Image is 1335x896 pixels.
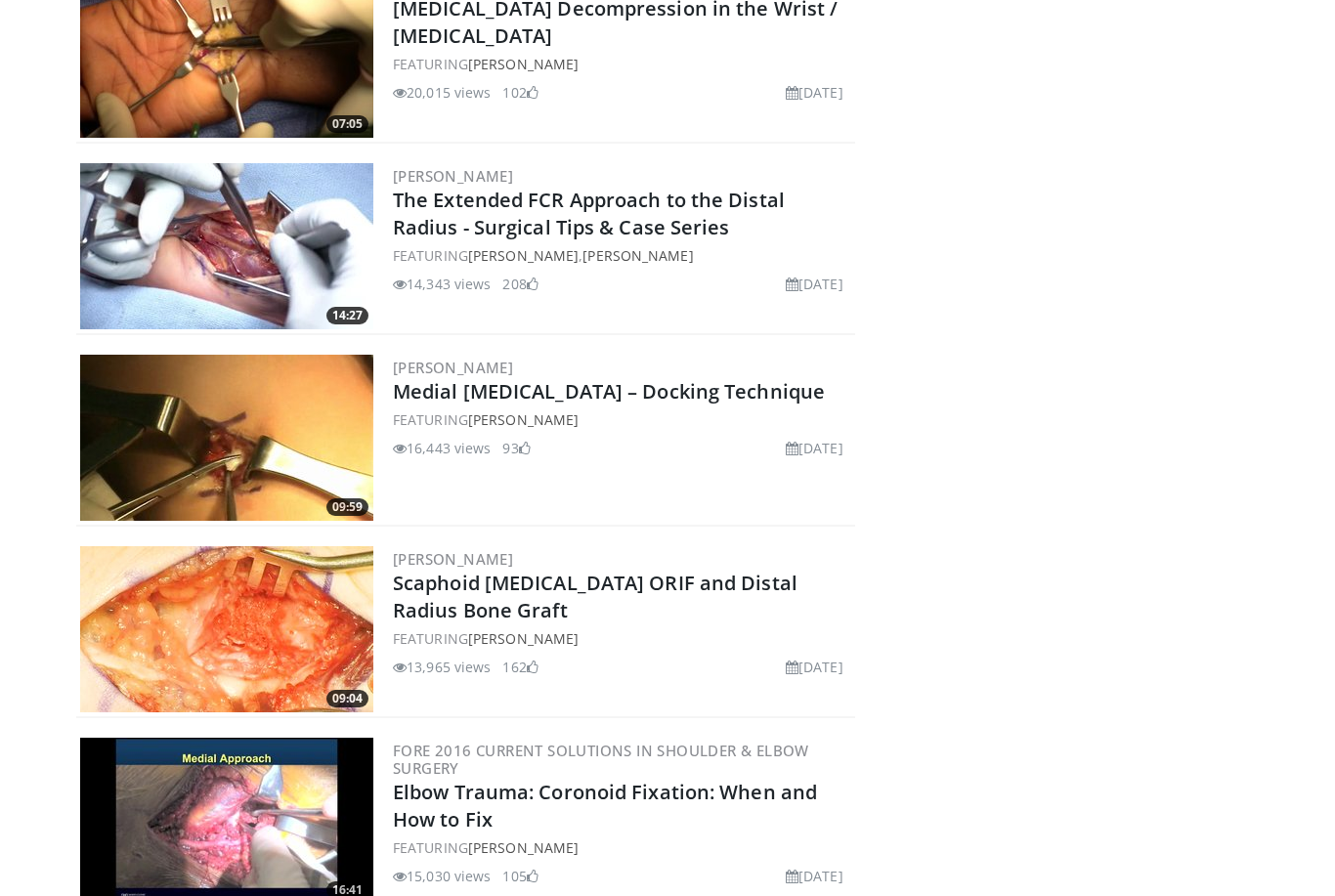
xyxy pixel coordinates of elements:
[80,546,373,712] a: 09:04
[786,657,843,677] li: [DATE]
[468,246,579,265] a: [PERSON_NAME]
[80,355,373,521] img: 325571_0000_1.png.300x170_q85_crop-smart_upscale.jpg
[80,355,373,521] a: 09:59
[393,741,809,778] a: FORE 2016 Current Solutions in Shoulder & Elbow Surgery
[393,409,851,430] div: FEATURING
[502,438,530,458] li: 93
[786,274,843,294] li: [DATE]
[393,438,491,458] li: 16,443 views
[582,246,693,265] a: [PERSON_NAME]
[468,410,579,429] a: [PERSON_NAME]
[393,82,491,103] li: 20,015 views
[393,245,851,266] div: FEATURING ,
[80,163,373,329] a: 14:27
[326,498,368,516] span: 09:59
[393,866,491,886] li: 15,030 views
[393,166,513,186] a: [PERSON_NAME]
[393,549,513,569] a: [PERSON_NAME]
[786,438,843,458] li: [DATE]
[393,657,491,677] li: 13,965 views
[393,628,851,649] div: FEATURING
[502,657,538,677] li: 162
[80,163,373,329] img: 2c6ec3c6-68ea-4c94-873f-422dc06e1622.300x170_q85_crop-smart_upscale.jpg
[393,187,785,240] a: The Extended FCR Approach to the Distal Radius - Surgical Tips & Case Series
[468,55,579,73] a: [PERSON_NAME]
[502,82,538,103] li: 102
[393,570,797,623] a: Scaphoid [MEDICAL_DATA] ORIF and Distal Radius Bone Graft
[393,274,491,294] li: 14,343 views
[326,690,368,707] span: 09:04
[393,378,825,405] a: Medial [MEDICAL_DATA] – Docking Technique
[326,115,368,133] span: 07:05
[393,54,851,74] div: FEATURING
[786,82,843,103] li: [DATE]
[393,358,513,377] a: [PERSON_NAME]
[468,838,579,857] a: [PERSON_NAME]
[468,629,579,648] a: [PERSON_NAME]
[502,274,538,294] li: 208
[502,866,538,886] li: 105
[786,866,843,886] li: [DATE]
[326,307,368,324] span: 14:27
[393,837,851,858] div: FEATURING
[80,546,373,712] img: c80d7d24-c060-40f3-af8e-dca67ae1a0ba.jpg.300x170_q85_crop-smart_upscale.jpg
[393,779,817,832] a: Elbow Trauma: Coronoid Fixation: When and How to Fix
